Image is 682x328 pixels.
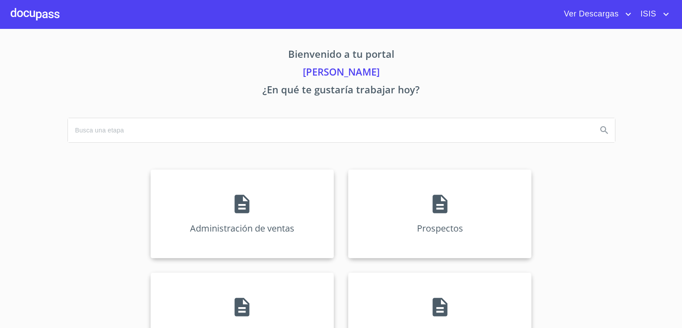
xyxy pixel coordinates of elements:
p: Prospectos [417,222,463,234]
p: Administración de ventas [190,222,294,234]
span: ISIS [634,7,661,21]
p: Bienvenido a tu portal [67,47,615,64]
button: account of current user [634,7,671,21]
input: search [68,118,590,142]
p: ¿En qué te gustaría trabajar hoy? [67,82,615,100]
button: account of current user [557,7,634,21]
button: Search [594,120,615,141]
span: Ver Descargas [557,7,623,21]
p: [PERSON_NAME] [67,64,615,82]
